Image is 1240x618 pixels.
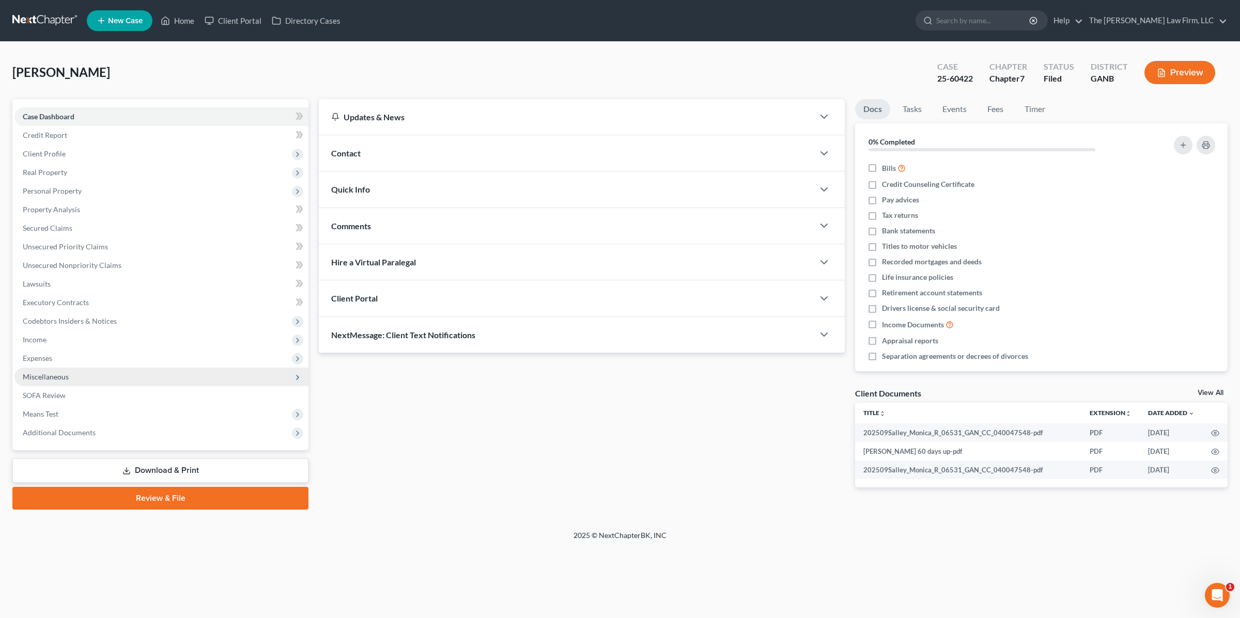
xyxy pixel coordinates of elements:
[882,210,918,220] span: Tax returns
[331,221,371,231] span: Comments
[14,200,308,219] a: Property Analysis
[1140,461,1203,479] td: [DATE]
[14,275,308,293] a: Lawsuits
[331,293,378,303] span: Client Portal
[879,410,886,417] i: unfold_more
[23,112,74,121] span: Case Dashboard
[267,11,346,30] a: Directory Cases
[12,458,308,483] a: Download & Print
[882,336,938,346] span: Appraisal reports
[937,61,973,73] div: Case
[23,372,69,381] span: Miscellaneous
[882,272,953,282] span: Life insurance policies
[23,409,58,418] span: Means Test
[23,354,52,362] span: Expenses
[23,224,72,232] span: Secured Claims
[23,428,96,437] span: Additional Documents
[1081,423,1140,442] td: PDF
[1125,410,1131,417] i: unfold_more
[863,409,886,417] a: Titleunfold_more
[1140,423,1203,442] td: [DATE]
[1144,61,1215,84] button: Preview
[156,11,199,30] a: Home
[23,261,121,270] span: Unsecured Nonpriority Claims
[1048,11,1083,30] a: Help
[894,99,930,119] a: Tasks
[14,386,308,405] a: SOFA Review
[882,320,944,330] span: Income Documents
[882,257,982,267] span: Recorded mortgages and deeds
[14,256,308,275] a: Unsecured Nonpriority Claims
[882,303,1000,313] span: Drivers license & social security card
[869,137,915,146] strong: 0% Completed
[1081,461,1140,479] td: PDF
[14,126,308,145] a: Credit Report
[23,131,67,139] span: Credit Report
[331,330,475,340] span: NextMessage: Client Text Notifications
[882,351,1028,361] span: Separation agreements or decrees of divorces
[23,335,47,344] span: Income
[12,487,308,510] a: Review & File
[937,73,973,85] div: 25-60422
[1084,11,1227,30] a: The [PERSON_NAME] Law Firm, LLC
[989,61,1027,73] div: Chapter
[23,279,51,288] span: Lawsuits
[1016,99,1053,119] a: Timer
[1140,442,1203,461] td: [DATE]
[1188,410,1195,417] i: expand_more
[108,17,143,25] span: New Case
[1044,61,1074,73] div: Status
[1090,409,1131,417] a: Extensionunfold_more
[199,11,267,30] a: Client Portal
[331,257,416,267] span: Hire a Virtual Paralegal
[12,65,110,80] span: [PERSON_NAME]
[936,11,1031,30] input: Search by name...
[855,423,1081,442] td: 202509Salley_Monica_R_06531_GAN_CC_040047548-pdf
[882,241,957,251] span: Titles to motor vehicles
[23,316,117,325] span: Codebtors Insiders & Notices
[855,461,1081,479] td: 202509Salley_Monica_R_06531_GAN_CC_040047548-pdf
[23,186,82,195] span: Personal Property
[23,149,66,158] span: Client Profile
[23,298,89,307] span: Executory Contracts
[855,99,890,119] a: Docs
[1205,583,1230,608] iframe: Intercom live chat
[1148,409,1195,417] a: Date Added expand_more
[1081,442,1140,461] td: PDF
[14,107,308,126] a: Case Dashboard
[23,242,108,251] span: Unsecured Priority Claims
[1226,583,1234,591] span: 1
[326,530,915,549] div: 2025 © NextChapterBK, INC
[882,163,896,173] span: Bills
[882,226,935,236] span: Bank statements
[882,179,974,189] span: Credit Counseling Certificate
[1198,389,1223,397] a: View All
[14,237,308,256] a: Unsecured Priority Claims
[855,388,921,399] div: Client Documents
[331,184,370,194] span: Quick Info
[331,112,801,122] div: Updates & News
[1044,73,1074,85] div: Filed
[1091,73,1128,85] div: GANB
[855,442,1081,461] td: [PERSON_NAME] 60 days up-pdf
[934,99,975,119] a: Events
[882,288,982,298] span: Retirement account statements
[331,148,361,158] span: Contact
[14,219,308,237] a: Secured Claims
[1020,73,1025,83] span: 7
[989,73,1027,85] div: Chapter
[23,391,66,400] span: SOFA Review
[979,99,1012,119] a: Fees
[23,205,80,214] span: Property Analysis
[23,168,67,177] span: Real Property
[1091,61,1128,73] div: District
[882,195,919,205] span: Pay advices
[14,293,308,312] a: Executory Contracts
